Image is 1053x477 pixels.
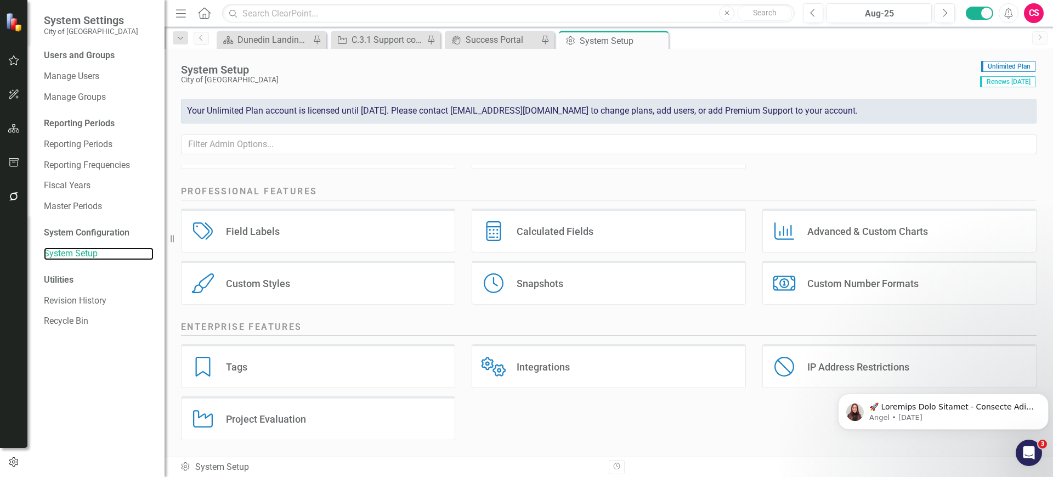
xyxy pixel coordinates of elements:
div: Tags [226,361,247,373]
iframe: Intercom live chat [1016,440,1042,466]
div: Snapshots [517,277,563,290]
span: 3 [1038,440,1047,448]
div: System Setup [181,64,975,76]
a: Manage Groups [44,91,154,104]
div: IP Address Restrictions [807,361,909,373]
a: Dunedin Landing Page [219,33,310,47]
div: System Configuration [44,227,154,239]
div: Calculated Fields [517,225,593,238]
div: System Setup [180,461,601,474]
div: C.3.1 Support community programs that enhance the city’s Scottish cultural heritage [352,33,424,47]
img: ClearPoint Strategy [4,12,25,32]
div: Integrations [517,361,570,373]
a: Reporting Periods [44,138,154,151]
div: Custom Styles [226,277,290,290]
div: Aug-25 [830,7,928,20]
div: Project Evaluation [226,413,306,425]
iframe: Intercom notifications message [834,371,1053,447]
span: Search [753,8,777,17]
small: City of [GEOGRAPHIC_DATA] [44,27,138,36]
a: Manage Users [44,70,154,83]
div: Custom Number Formats [807,277,919,290]
a: Master Periods [44,200,154,213]
a: System Setup [44,248,154,260]
div: City of [GEOGRAPHIC_DATA] [181,76,975,84]
input: Search ClearPoint... [222,4,795,23]
h2: Enterprise Features [181,321,1037,336]
span: System Settings [44,14,138,27]
button: Aug-25 [826,3,932,23]
a: Reporting Frequencies [44,159,154,172]
a: Recycle Bin [44,315,154,328]
span: Unlimited Plan [981,61,1035,72]
div: Utilities [44,274,154,287]
a: Fiscal Years [44,179,154,192]
div: System Setup [580,34,666,48]
div: Success Portal [466,33,538,47]
h2: Professional Features [181,186,1037,200]
a: C.3.1 Support community programs that enhance the city’s Scottish cultural heritage [333,33,424,47]
div: Field Labels [226,225,280,238]
div: Users and Groups [44,49,154,62]
a: Success Portal [448,33,538,47]
div: Dunedin Landing Page [237,33,310,47]
span: Renews [DATE] [980,76,1035,87]
input: Filter Admin Options... [181,134,1037,155]
div: Reporting Periods [44,117,154,130]
a: Revision History [44,295,154,307]
button: Search [737,5,792,21]
div: Your Unlimited Plan account is licensed until [DATE]. Please contact [EMAIL_ADDRESS][DOMAIN_NAME]... [181,99,1037,124]
button: CS [1024,3,1044,23]
div: Advanced & Custom Charts [807,225,928,238]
